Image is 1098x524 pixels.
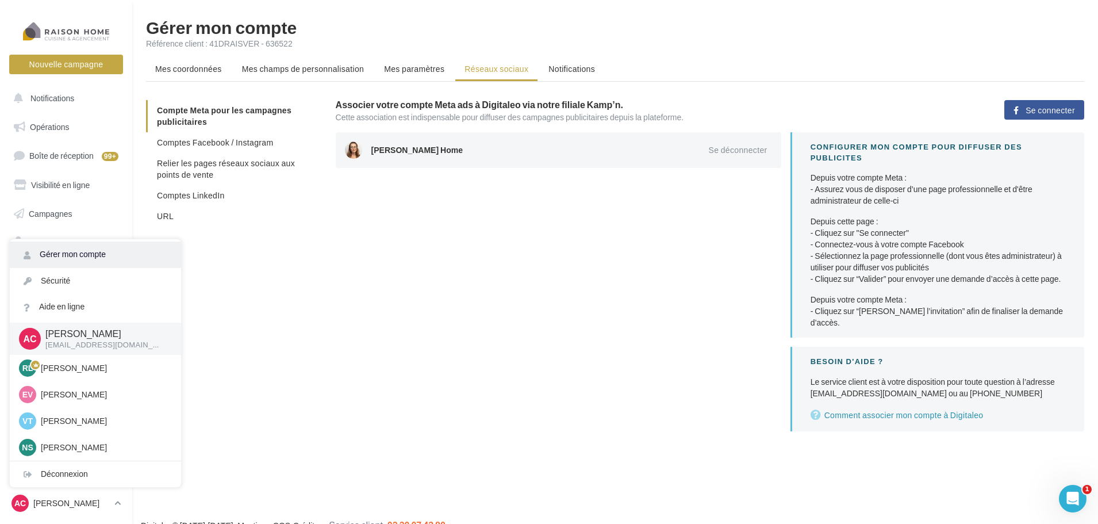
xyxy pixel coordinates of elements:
span: Mes paramètres [384,64,444,74]
h1: Gérer mon compte [146,18,1084,36]
iframe: Intercom live chat [1059,485,1087,512]
div: Déconnexion [10,461,181,487]
p: [EMAIL_ADDRESS][DOMAIN_NAME] [45,340,163,350]
div: 99+ [102,152,118,161]
span: VT [22,415,33,427]
a: Opérations [7,115,125,139]
a: AC [PERSON_NAME] [9,492,123,514]
a: Gérer mon compte [10,242,181,267]
span: Campagnes [29,208,72,218]
p: [PERSON_NAME] [41,362,167,374]
span: Se connecter [1026,106,1075,115]
span: Contacts [29,237,60,247]
button: Se connecter [1004,100,1084,120]
div: Référence client : 41DRAISVER - 636522 [146,38,1084,49]
span: RL [22,362,33,374]
a: Aide en ligne [10,294,181,320]
p: [PERSON_NAME] [41,415,167,427]
a: Calendrier [7,288,125,312]
button: Se déconnecter [704,143,772,157]
span: Notifications [548,64,595,74]
h3: Associer votre compte Meta ads à Digitaleo via notre filiale Kamp’n. [336,100,933,109]
span: 1 [1082,485,1092,494]
a: Campagnes [7,202,125,226]
span: NS [22,442,33,453]
a: Comment associer mon compte à Digitaleo [811,408,1066,422]
span: Comptes LinkedIn [157,190,225,200]
span: Opérations [30,122,69,132]
div: Depuis votre compte Meta : - Assurez vous de disposer d’une page professionnelle et d'être admini... [811,172,1066,206]
button: Nouvelle campagne [9,55,123,74]
div: [PERSON_NAME] Home [371,144,679,156]
a: Boîte de réception99+ [7,143,125,168]
a: Médiathèque [7,259,125,283]
div: CONFIGURER MON COMPTE POUR DIFFUSER DES PUBLICITES [811,141,1066,163]
span: Visibilité en ligne [31,180,90,190]
a: Visibilité en ligne [7,173,125,197]
a: Sécurité [10,268,181,294]
span: AC [14,498,26,509]
span: Relier les pages réseaux sociaux aux points de vente [157,158,295,179]
span: EV [22,389,33,400]
span: Mes coordonnées [155,64,222,74]
span: Notifications [30,93,74,103]
div: Depuis votre compte Meta : - Cliquez sur “[PERSON_NAME] l’invitation” afin de finaliser la demand... [811,294,1066,328]
div: Le service client est à votre disposition pour toute question à l’adresse [EMAIL_ADDRESS][DOMAIN_... [811,376,1066,399]
div: Cette association est indispensable pour diffuser des campagnes publicitaires depuis la plateforme. [336,112,933,123]
span: Comptes Facebook / Instagram [157,137,273,147]
p: [PERSON_NAME] [33,498,110,509]
button: Notifications [7,86,121,110]
span: Mes champs de personnalisation [242,64,364,74]
span: AC [23,332,36,345]
p: [PERSON_NAME] [41,389,167,400]
p: [PERSON_NAME] [41,442,167,453]
span: URL [157,211,174,221]
p: [PERSON_NAME] [45,327,163,341]
a: Contacts [7,230,125,254]
div: BESOIN D'AIDE ? [811,356,1066,367]
span: Boîte de réception [29,151,94,160]
div: Depuis cette page : - Cliquez sur "Se connecter" - Connectez-vous à votre compte Facebook - Sélec... [811,216,1066,285]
